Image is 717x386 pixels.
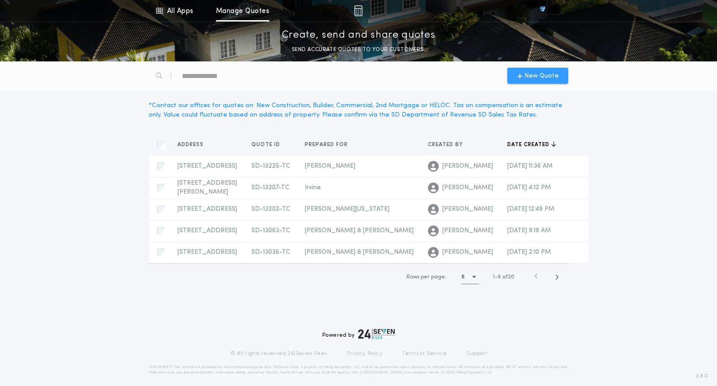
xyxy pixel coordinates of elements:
span: SD-13035-TC [251,249,290,256]
span: New Quote [524,71,559,81]
span: [DATE] 9:19 AM [507,227,551,234]
span: [PERSON_NAME][US_STATE] [305,206,389,213]
img: img [354,5,363,16]
p: SEND ACCURATE QUOTES TO YOUR CUSTOMERS. [292,45,425,54]
span: [DATE] 11:36 AM [507,163,553,169]
span: SD-13207-TC [251,184,289,191]
span: [STREET_ADDRESS] [177,163,237,169]
span: Irvine [305,184,321,191]
span: Rows per page: [406,274,446,280]
span: 5 [498,274,501,280]
img: vs-icon [524,6,562,15]
a: Terms of Service [402,350,447,357]
span: [DATE] 12:49 PM [507,206,554,213]
span: [PERSON_NAME] & [PERSON_NAME] [305,227,414,234]
span: 1 [493,274,495,280]
p: © All rights reserved. 24|Seven Fees [230,350,327,357]
span: 3.8.0 [696,372,708,380]
button: Address [177,140,210,149]
span: [PERSON_NAME] [305,163,355,169]
span: [DATE] 2:10 PM [507,249,551,256]
span: Address [177,141,205,148]
a: [URL][DOMAIN_NAME] [359,371,404,374]
span: SD-13202-TC [251,206,290,213]
span: Prepared for [305,141,350,148]
span: [PERSON_NAME] [442,183,493,192]
span: [STREET_ADDRESS][PERSON_NAME] [177,180,237,195]
span: [PERSON_NAME] & [PERSON_NAME] [305,249,414,256]
span: [PERSON_NAME] [442,226,493,235]
span: Date created [507,141,551,148]
span: [PERSON_NAME] [442,162,493,171]
span: [STREET_ADDRESS] [177,227,237,234]
button: New Quote [507,68,568,84]
span: Quote ID [251,141,282,148]
button: Created by [428,140,470,149]
a: Support [466,350,487,357]
button: Date created [507,140,556,149]
span: [DATE] 4:12 PM [507,184,551,191]
a: Privacy Policy [347,350,383,357]
div: * Contact our offices for quotes on: New Construction, Builder, Commercial, 2nd Mortgage or HELOC... [149,101,568,120]
p: Create, send and share quotes [282,28,436,43]
span: of 20 [502,273,514,281]
span: SD-13063-TC [251,227,290,234]
button: 5 [462,270,479,284]
span: [STREET_ADDRESS] [177,249,237,256]
span: Created by [428,141,465,148]
h1: 5 [462,273,465,282]
span: [STREET_ADDRESS] [177,206,237,213]
span: [PERSON_NAME] [442,248,493,257]
button: Quote ID [251,140,287,149]
span: [PERSON_NAME] [442,205,493,214]
div: Powered by [322,329,395,339]
p: DISCLAIMER: This estimate is provided for informational purposes only. 24|Seven Fees, a product o... [149,364,568,375]
img: logo [358,329,395,339]
span: SD-13225-TC [251,163,290,169]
